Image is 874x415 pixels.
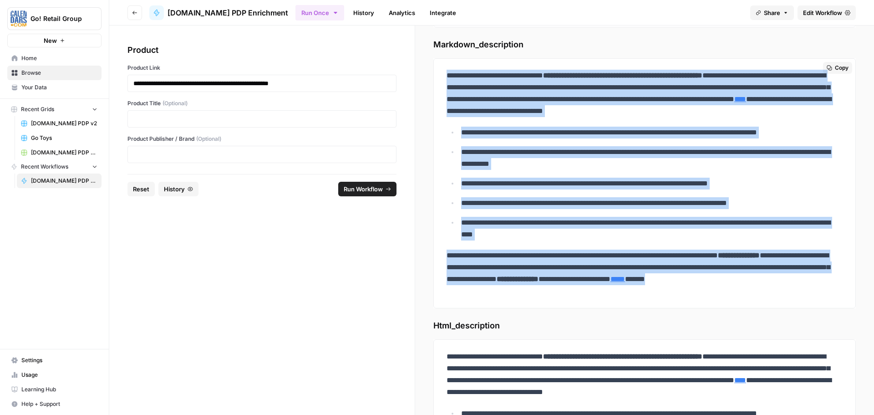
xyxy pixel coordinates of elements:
span: Reset [133,184,149,194]
a: Usage [7,368,102,382]
a: Go Toys [17,131,102,145]
span: Share [764,8,780,17]
span: Help + Support [21,400,97,408]
span: History [164,184,185,194]
span: Browse [21,69,97,77]
a: [DOMAIN_NAME] PDP Enrichment [149,5,288,20]
div: Product [127,44,396,56]
button: History [158,182,198,196]
span: (Optional) [196,135,221,143]
button: Copy [823,62,852,74]
span: [DOMAIN_NAME] PDP Enrichment [31,177,97,185]
span: Home [21,54,97,62]
button: Help + Support [7,397,102,411]
span: [DOMAIN_NAME] PDP Enrichment [168,7,288,18]
a: [DOMAIN_NAME] PDP v2 [17,116,102,131]
a: Edit Workflow [798,5,856,20]
label: Product Title [127,99,396,108]
a: Integrate [424,5,462,20]
button: Reset [127,182,155,196]
span: Go! Retail Group [30,14,86,23]
a: [DOMAIN_NAME] PDP Enrichment [17,174,102,188]
a: Analytics [383,5,421,20]
button: Share [750,5,794,20]
button: Recent Grids [7,102,102,116]
button: Recent Workflows [7,160,102,174]
span: Recent Workflows [21,163,68,171]
span: Learning Hub [21,385,97,394]
span: [DOMAIN_NAME] PDP v2 [31,119,97,128]
span: Run Workflow [344,184,383,194]
span: Edit Workflow [803,8,842,17]
label: Product Publisher / Brand [127,135,396,143]
a: History [348,5,380,20]
span: Recent Grids [21,105,54,113]
button: New [7,34,102,47]
label: Product Link [127,64,396,72]
span: New [44,36,57,45]
a: Home [7,51,102,66]
button: Run Once [295,5,344,20]
span: Html_description [433,319,856,332]
button: Run Workflow [338,182,396,196]
a: Your Data [7,80,102,95]
img: Go! Retail Group Logo [10,10,27,27]
a: Settings [7,353,102,368]
a: [DOMAIN_NAME] PDP Enrichment Grid [17,145,102,160]
span: (Optional) [163,99,188,108]
span: Your Data [21,83,97,92]
button: Workspace: Go! Retail Group [7,7,102,30]
span: Go Toys [31,134,97,142]
a: Learning Hub [7,382,102,397]
a: Browse [7,66,102,80]
span: Settings [21,356,97,364]
span: [DOMAIN_NAME] PDP Enrichment Grid [31,149,97,157]
span: Usage [21,371,97,379]
span: Markdown_description [433,38,856,51]
span: Copy [835,64,849,72]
